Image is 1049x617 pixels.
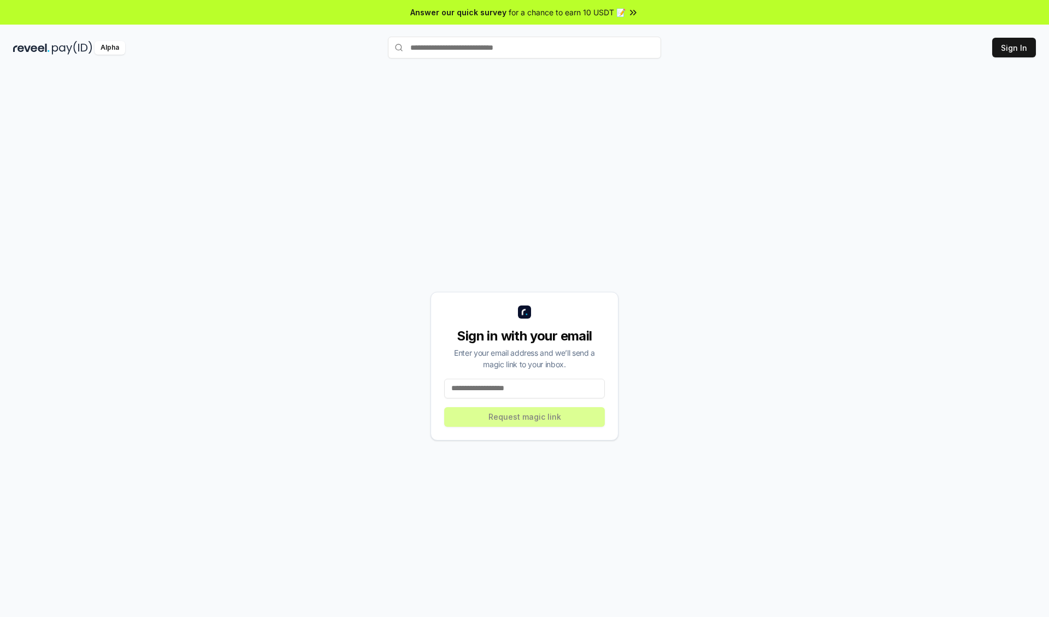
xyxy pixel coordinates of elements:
button: Sign In [992,38,1036,57]
span: for a chance to earn 10 USDT 📝 [509,7,626,18]
img: reveel_dark [13,41,50,55]
div: Sign in with your email [444,327,605,345]
div: Alpha [95,41,125,55]
span: Answer our quick survey [410,7,506,18]
div: Enter your email address and we’ll send a magic link to your inbox. [444,347,605,370]
img: logo_small [518,305,531,319]
img: pay_id [52,41,92,55]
